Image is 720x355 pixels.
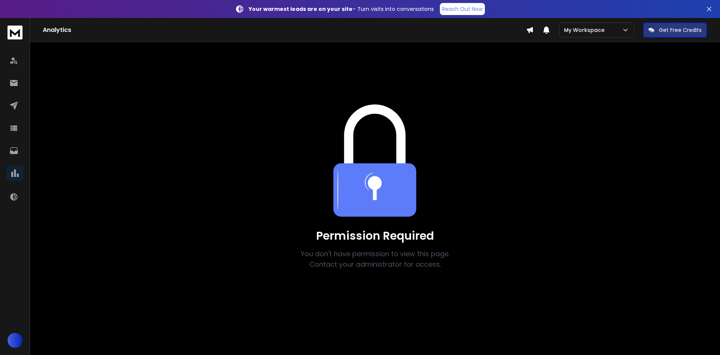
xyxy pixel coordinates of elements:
p: – Turn visits into conversations [249,5,434,13]
a: Reach Out Now [440,3,485,15]
button: Get Free Credits [643,23,707,38]
p: Reach Out Now [442,5,483,13]
strong: Your warmest leads are on your site [249,5,352,13]
p: My Workspace [564,26,607,34]
p: You don't have permission to view this page. Contact your administrator for access. [291,249,459,270]
h1: Analytics [43,26,526,35]
img: Team collaboration [333,104,417,217]
p: Get Free Credits [659,26,702,34]
h1: Permission Required [291,229,459,243]
img: logo [7,26,22,39]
